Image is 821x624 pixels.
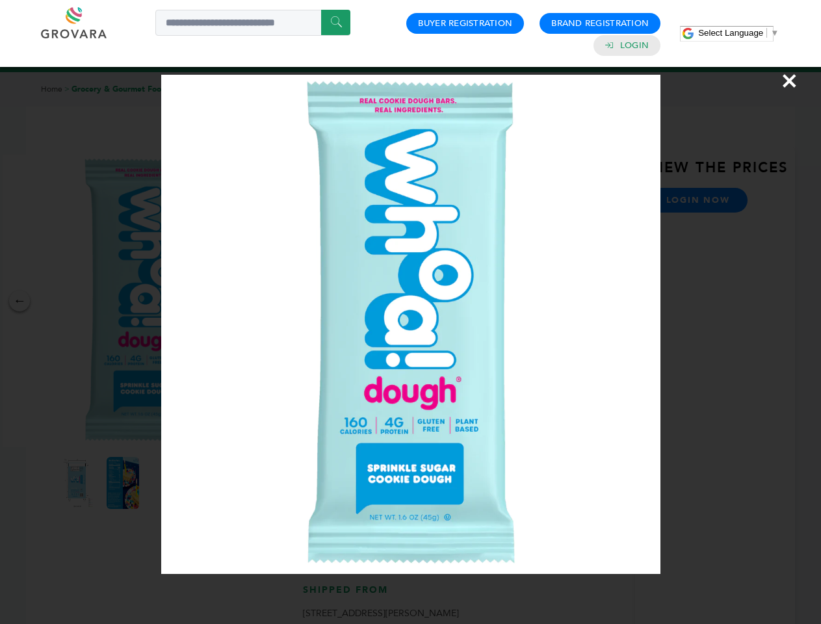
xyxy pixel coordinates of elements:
[698,28,763,38] span: Select Language
[551,18,649,29] a: Brand Registration
[155,10,350,36] input: Search a product or brand...
[698,28,779,38] a: Select Language​
[770,28,779,38] span: ▼
[781,62,798,99] span: ×
[620,40,649,51] a: Login
[418,18,512,29] a: Buyer Registration
[161,75,660,574] img: Image Preview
